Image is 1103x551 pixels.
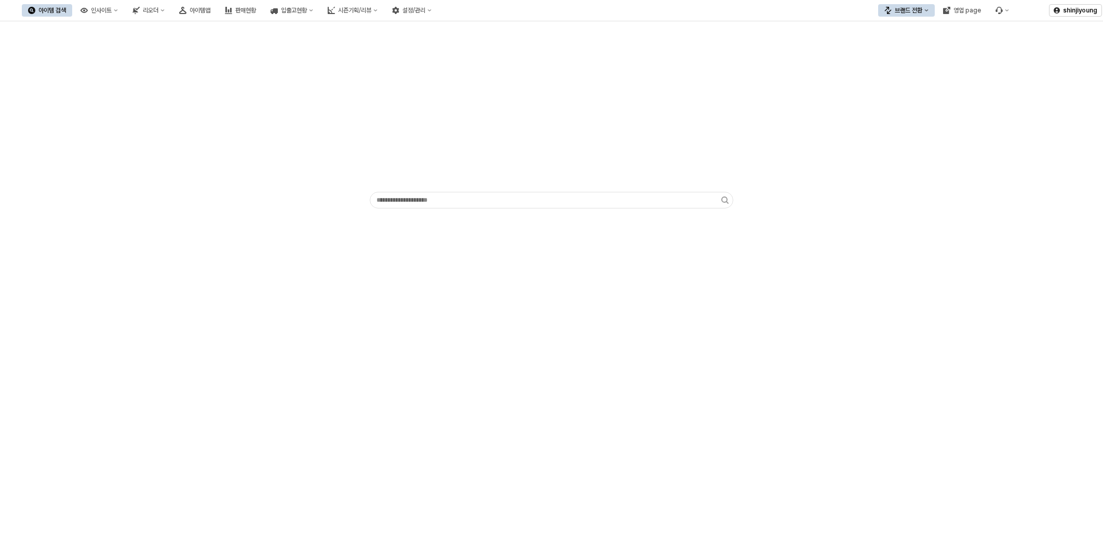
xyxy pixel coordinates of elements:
[22,4,72,17] button: 아이템 검색
[895,7,922,14] div: 브랜드 전환
[173,4,217,17] button: 아이템맵
[321,4,384,17] button: 시즌기획/리뷰
[91,7,112,14] div: 인사이트
[386,4,438,17] button: 설정/관리
[878,4,935,17] button: 브랜드 전환
[190,7,210,14] div: 아이템맵
[219,4,262,17] button: 판매현황
[264,4,319,17] button: 입출고현황
[235,7,256,14] div: 판매현황
[38,7,66,14] div: 아이템 검색
[1049,4,1102,17] button: shinjiyoung
[937,4,987,17] button: 영업 page
[74,4,124,17] button: 인사이트
[402,7,425,14] div: 설정/관리
[338,7,371,14] div: 시즌기획/리뷰
[281,7,307,14] div: 입출고현황
[143,7,158,14] div: 리오더
[953,7,981,14] div: 영업 page
[1063,6,1097,15] p: shinjiyoung
[126,4,171,17] button: 리오더
[989,4,1015,17] div: 버그 제보 및 기능 개선 요청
